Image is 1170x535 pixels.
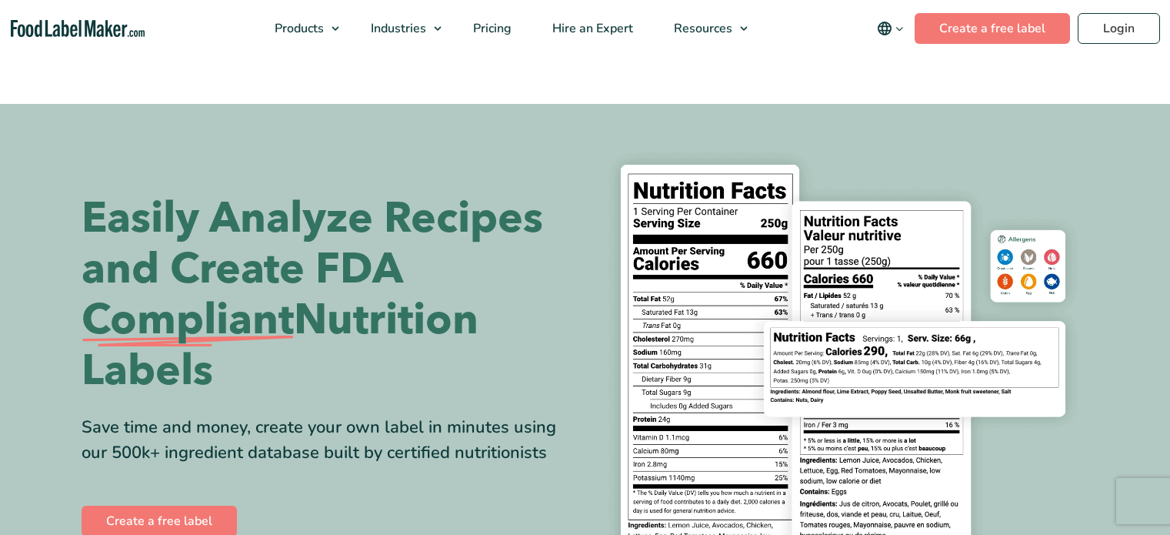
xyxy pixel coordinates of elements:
h1: Easily Analyze Recipes and Create FDA Nutrition Labels [82,193,574,396]
a: Create a free label [915,13,1070,44]
span: Products [270,20,325,37]
span: Pricing [468,20,513,37]
span: Hire an Expert [548,20,635,37]
span: Industries [366,20,428,37]
div: Save time and money, create your own label in minutes using our 500k+ ingredient database built b... [82,415,574,466]
a: Login [1078,13,1160,44]
span: Compliant [82,295,294,346]
span: Resources [669,20,734,37]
